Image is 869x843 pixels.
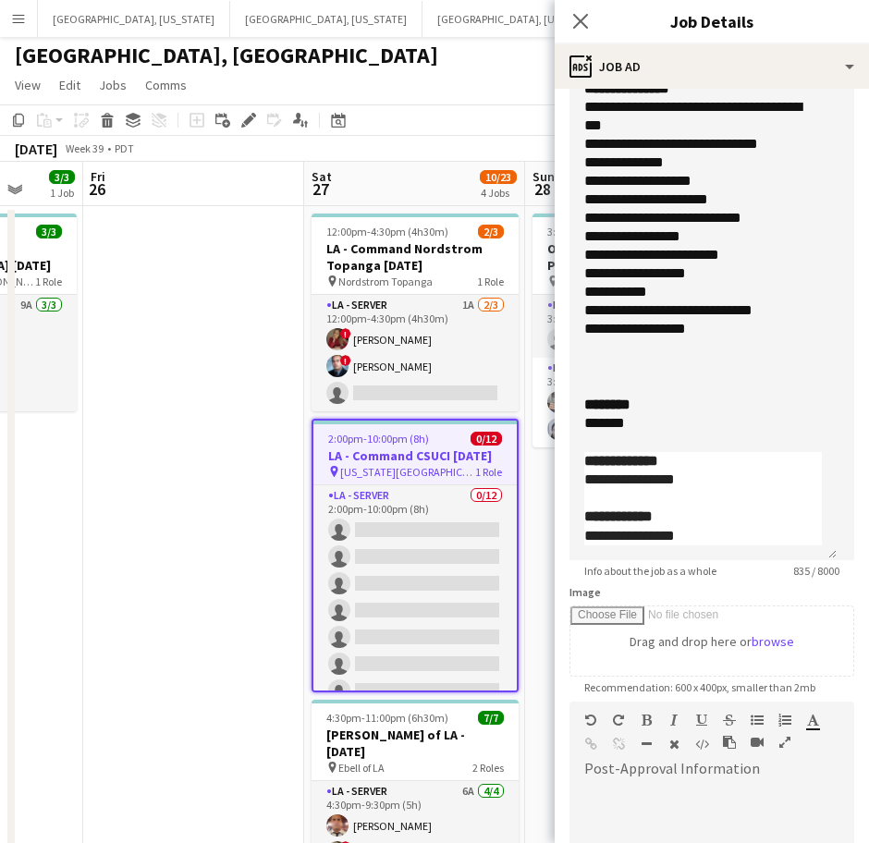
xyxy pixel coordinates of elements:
div: 1 Job [50,186,74,200]
h3: LA - Command CSUCI [DATE] [313,447,517,464]
button: Paste as plain text [723,735,736,750]
span: ! [340,328,351,339]
button: Bold [640,713,653,727]
span: 28 [530,178,555,200]
app-card-role: LA - Server1A2/312:00pm-4:30pm (4h30m)![PERSON_NAME]![PERSON_NAME] [312,295,519,411]
a: Jobs [92,73,134,97]
span: Week 39 [61,141,107,155]
span: 835 / 8000 [778,564,854,578]
app-card-role: LA - Server14A2/23:30pm-8:00pm (4h30m)[PERSON_NAME]![PERSON_NAME] [532,358,740,447]
button: Fullscreen [778,735,791,750]
button: Clear Formatting [667,737,680,751]
span: 4:30pm-11:00pm (6h30m) [326,711,448,725]
span: 2 Roles [472,761,504,775]
span: 1 Role [475,465,502,479]
span: ! [340,355,351,366]
app-job-card: 12:00pm-4:30pm (4h30m)2/3LA - Command Nordstrom Topanga [DATE] Nordstrom Topanga1 RoleLA - Server... [312,214,519,411]
div: Job Ad [555,44,869,89]
app-job-card: 2:00pm-10:00pm (8h)0/12LA - Command CSUCI [DATE] [US_STATE][GEOGRAPHIC_DATA]1 RoleLA - Server0/12... [312,419,519,692]
button: Redo [612,713,625,727]
button: [GEOGRAPHIC_DATA], [US_STATE] [230,1,422,37]
h3: OC - [GEOGRAPHIC_DATA] Private Residence [DATE] [532,240,740,274]
span: Sun [532,168,555,185]
button: Unordered List [751,713,764,727]
button: Ordered List [778,713,791,727]
span: Ebell of LA [338,761,385,775]
button: Strikethrough [723,713,736,727]
button: Insert video [751,735,764,750]
div: 4 Jobs [481,186,516,200]
span: 0/12 [471,432,502,446]
h1: [GEOGRAPHIC_DATA], [GEOGRAPHIC_DATA] [15,42,438,69]
span: 2:00pm-10:00pm (8h) [328,432,429,446]
span: Recommendation: 600 x 400px, smaller than 2mb [569,680,830,694]
button: [GEOGRAPHIC_DATA], [US_STATE] [38,1,230,37]
div: [DATE] [15,140,57,158]
span: Sat [312,168,332,185]
span: Nordstrom Topanga [338,275,433,288]
span: Comms [145,77,187,93]
span: 3/3 [49,170,75,184]
span: 12:00pm-4:30pm (4h30m) [326,225,448,238]
app-job-card: 3:00pm-8:00pm (5h)2/3OC - [GEOGRAPHIC_DATA] Private Residence [DATE] Private Residence2 RolesLA -... [532,214,740,447]
button: HTML Code [695,737,708,751]
span: 1 Role [35,275,62,288]
app-card-role: LA - Bartender24A0/13:00pm-8:00pm (5h) [532,295,740,358]
span: 1 Role [477,275,504,288]
span: 3/3 [36,225,62,238]
span: 27 [309,178,332,200]
h3: LA - Command Nordstrom Topanga [DATE] [312,240,519,274]
span: Info about the job as a whole [569,564,731,578]
button: Horizontal Line [640,737,653,751]
span: 3:00pm-8:00pm (5h) [547,225,643,238]
span: View [15,77,41,93]
span: 10/23 [480,170,517,184]
span: Edit [59,77,80,93]
span: Fri [91,168,105,185]
span: [US_STATE][GEOGRAPHIC_DATA] [340,465,475,479]
app-card-role: LA - Server0/122:00pm-10:00pm (8h) [313,485,517,843]
button: Undo [584,713,597,727]
button: Italic [667,713,680,727]
h3: Job Details [555,9,869,33]
div: PDT [115,141,134,155]
button: [GEOGRAPHIC_DATA], [US_STATE] [422,1,615,37]
h3: [PERSON_NAME] of LA - [DATE] [312,727,519,760]
a: Comms [138,73,194,97]
span: Jobs [99,77,127,93]
a: Edit [52,73,88,97]
button: Text Color [806,713,819,727]
a: View [7,73,48,97]
span: 7/7 [478,711,504,725]
button: Underline [695,713,708,727]
span: 2/3 [478,225,504,238]
span: 26 [88,178,105,200]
